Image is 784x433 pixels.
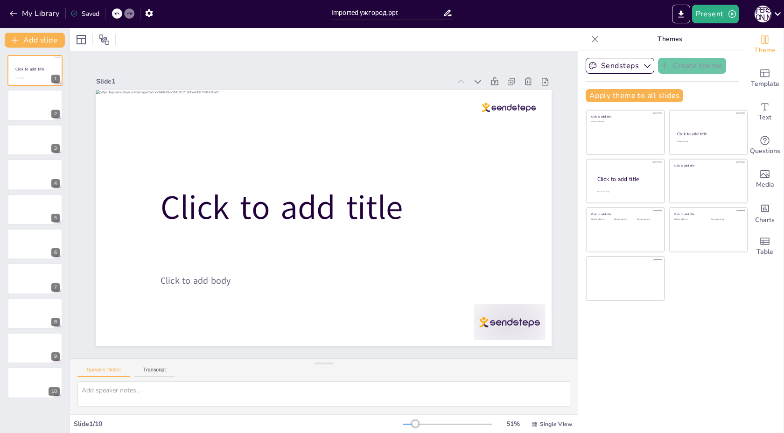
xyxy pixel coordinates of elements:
div: 51 % [502,419,524,428]
span: Questions [750,146,780,156]
span: Theme [754,45,776,56]
div: Click to add title [597,175,657,183]
button: І [PERSON_NAME] [755,5,771,23]
div: Add charts and graphs [746,196,784,230]
div: Get real-time input from your audience [746,129,784,162]
div: 1 [7,55,63,86]
div: 7 [7,263,63,294]
span: Position [98,34,110,45]
div: 9 [51,352,60,361]
button: Speaker Notes [77,367,130,377]
div: 4 [51,179,60,188]
button: Transcript [134,367,175,377]
span: Charts [755,215,775,225]
button: Create theme [658,58,726,74]
div: 2 [51,110,60,118]
button: Export to PowerPoint [672,5,690,23]
span: Single View [540,420,572,428]
span: Click to add title [15,67,45,72]
div: 5 [7,194,63,225]
div: Click to add text [711,218,740,221]
div: Click to add title [674,163,741,167]
span: Click to add body [161,274,231,286]
div: 10 [49,387,60,396]
div: 8 [7,298,63,329]
div: Saved [70,9,99,18]
div: 6 [51,248,60,257]
span: Media [756,180,774,190]
div: Click to add title [591,115,658,119]
span: Template [751,79,779,89]
input: Insert title [331,6,443,20]
div: Click to add text [674,218,704,221]
button: My Library [7,6,63,21]
div: Click to add text [637,218,658,221]
div: Click to add text [591,218,612,221]
div: Layout [74,32,89,47]
div: 3 [51,144,60,153]
div: Slide 1 [96,77,451,86]
div: Click to add body [597,191,656,193]
div: Click to add text [614,218,635,221]
button: Add slide [5,33,65,48]
div: Add ready made slides [746,62,784,95]
div: 6 [7,229,63,259]
div: Click to add title [677,131,739,137]
div: 4 [7,159,63,190]
button: Apply theme to all slides [586,89,683,102]
div: Click to add text [591,121,658,123]
div: Add text boxes [746,95,784,129]
div: Click to add text [677,140,739,143]
p: Themes [602,28,737,50]
div: Change the overall theme [746,28,784,62]
div: 2 [7,90,63,120]
span: Click to add body [15,77,24,79]
div: І [PERSON_NAME] [755,6,771,22]
button: Sendsteps [586,58,654,74]
div: 1 [51,75,60,83]
div: Click to add title [674,212,741,216]
div: Click to add title [591,212,658,216]
div: 10 [7,367,63,398]
button: Present [692,5,739,23]
div: 8 [51,318,60,326]
div: 3 [7,125,63,155]
div: Add images, graphics, shapes or video [746,162,784,196]
span: Text [758,112,771,123]
div: 7 [51,283,60,292]
div: 9 [7,333,63,363]
div: Add a table [746,230,784,263]
div: Slide 1 / 10 [74,419,403,428]
span: Click to add title [161,185,403,230]
span: Table [756,247,773,257]
div: 5 [51,214,60,222]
